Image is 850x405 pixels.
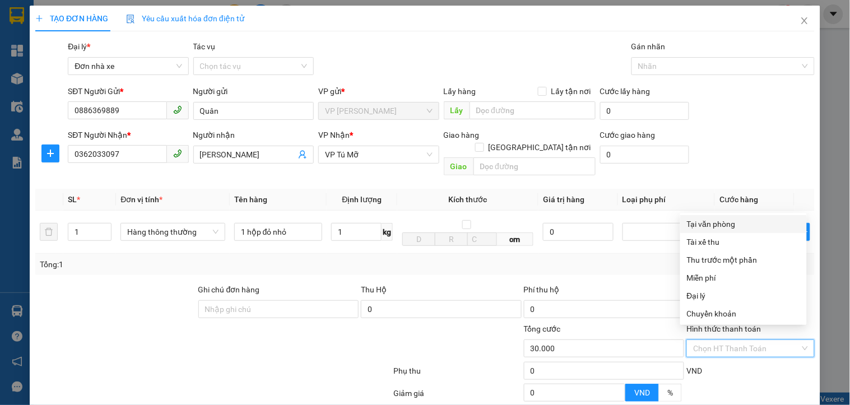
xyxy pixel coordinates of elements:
div: Miễn phí [687,272,800,284]
div: Phụ thu [392,365,522,384]
input: C [467,232,497,246]
span: VP LÊ HỒNG PHONG [325,103,432,119]
div: Người nhận [193,129,314,141]
span: Đơn vị tính [120,195,162,204]
span: kg [382,223,393,241]
span: VP Tú Mỡ [325,146,432,163]
span: Giao hàng [444,131,480,139]
span: Lấy [444,101,470,119]
span: Cước hàng [719,195,758,204]
div: Chuyển khoản [687,308,800,320]
input: Cước giao hàng [600,146,690,164]
span: % [667,388,673,397]
span: Kích thước [449,195,487,204]
span: [GEOGRAPHIC_DATA] tận nơi [484,141,596,153]
input: Dọc đường [470,101,596,119]
span: TẠO ĐƠN HÀNG [35,14,108,23]
span: Lấy tận nơi [547,85,596,97]
input: Ghi chú đơn hàng [198,300,359,318]
span: Yêu cầu xuất hóa đơn điện tử [126,14,244,23]
span: phone [173,105,182,114]
input: 0 [543,223,614,241]
label: Hình thức thanh toán [686,324,761,333]
img: icon [126,15,135,24]
span: user-add [298,150,307,159]
span: Giao [444,157,473,175]
span: SL [68,195,77,204]
input: R [435,232,468,246]
div: Đại lý [687,290,800,302]
div: VP gửi [318,85,439,97]
span: Lấy hàng [444,87,476,96]
span: Đơn nhà xe [75,58,182,75]
span: Định lượng [342,195,382,204]
div: Người gửi [193,85,314,97]
span: VND [634,388,650,397]
div: SĐT Người Gửi [68,85,188,97]
label: Tác vụ [193,42,216,51]
input: Dọc đường [473,157,596,175]
input: Cước lấy hàng [600,102,690,120]
div: Phí thu hộ [524,283,685,300]
label: Cước lấy hàng [600,87,651,96]
div: Tại văn phòng [687,218,800,230]
span: Thu Hộ [361,285,387,294]
div: Tài xế thu [687,236,800,248]
button: plus [41,145,59,162]
span: Giá trị hàng [543,195,584,204]
span: Đại lý [68,42,90,51]
span: VP Nhận [318,131,350,139]
th: Loại phụ phí [618,189,715,211]
span: plus [35,15,43,22]
button: delete [40,223,58,241]
span: phone [173,149,182,158]
button: Close [789,6,820,37]
div: SĐT Người Nhận [68,129,188,141]
label: Gán nhãn [631,42,666,51]
div: Thu trước một phần [687,254,800,266]
span: Tổng cước [524,324,561,333]
label: Ghi chú đơn hàng [198,285,260,294]
span: Tên hàng [234,195,267,204]
span: close [800,16,809,25]
span: cm [497,232,533,246]
span: VND [686,366,702,375]
div: Tổng: 1 [40,258,329,271]
span: plus [42,149,59,158]
input: VD: Bàn, Ghế [234,223,322,241]
input: D [402,232,435,246]
label: Cước giao hàng [600,131,656,139]
span: Hàng thông thường [127,224,218,240]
